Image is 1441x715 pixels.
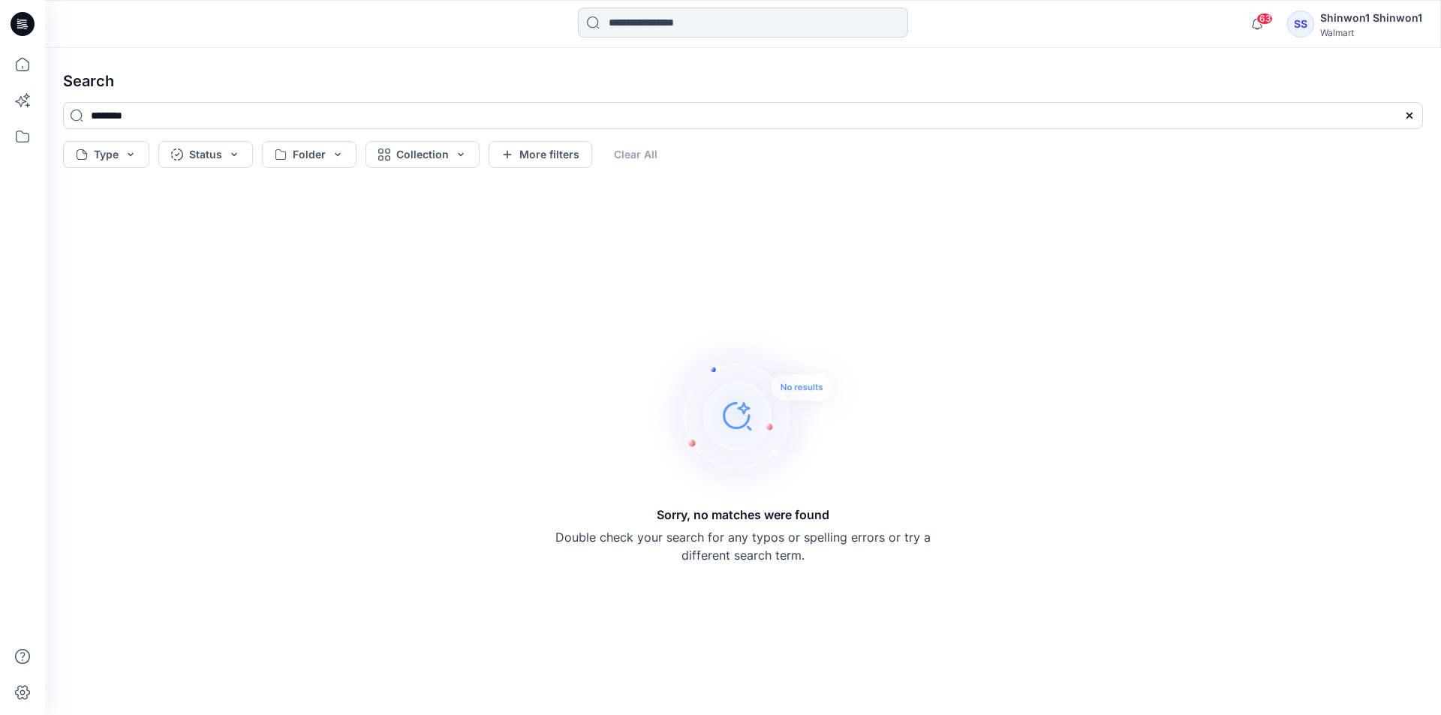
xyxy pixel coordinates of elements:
[1320,27,1422,38] div: Walmart
[1287,11,1314,38] div: SS
[63,141,149,168] button: Type
[650,326,860,506] img: Sorry, no matches were found
[51,60,1435,102] h4: Search
[262,141,356,168] button: Folder
[489,141,592,168] button: More filters
[158,141,253,168] button: Status
[555,528,931,564] p: Double check your search for any typos or spelling errors or try a different search term.
[1320,9,1422,27] div: Shinwon1 Shinwon1
[366,141,480,168] button: Collection
[1256,13,1273,25] span: 63
[657,506,829,524] h5: Sorry, no matches were found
